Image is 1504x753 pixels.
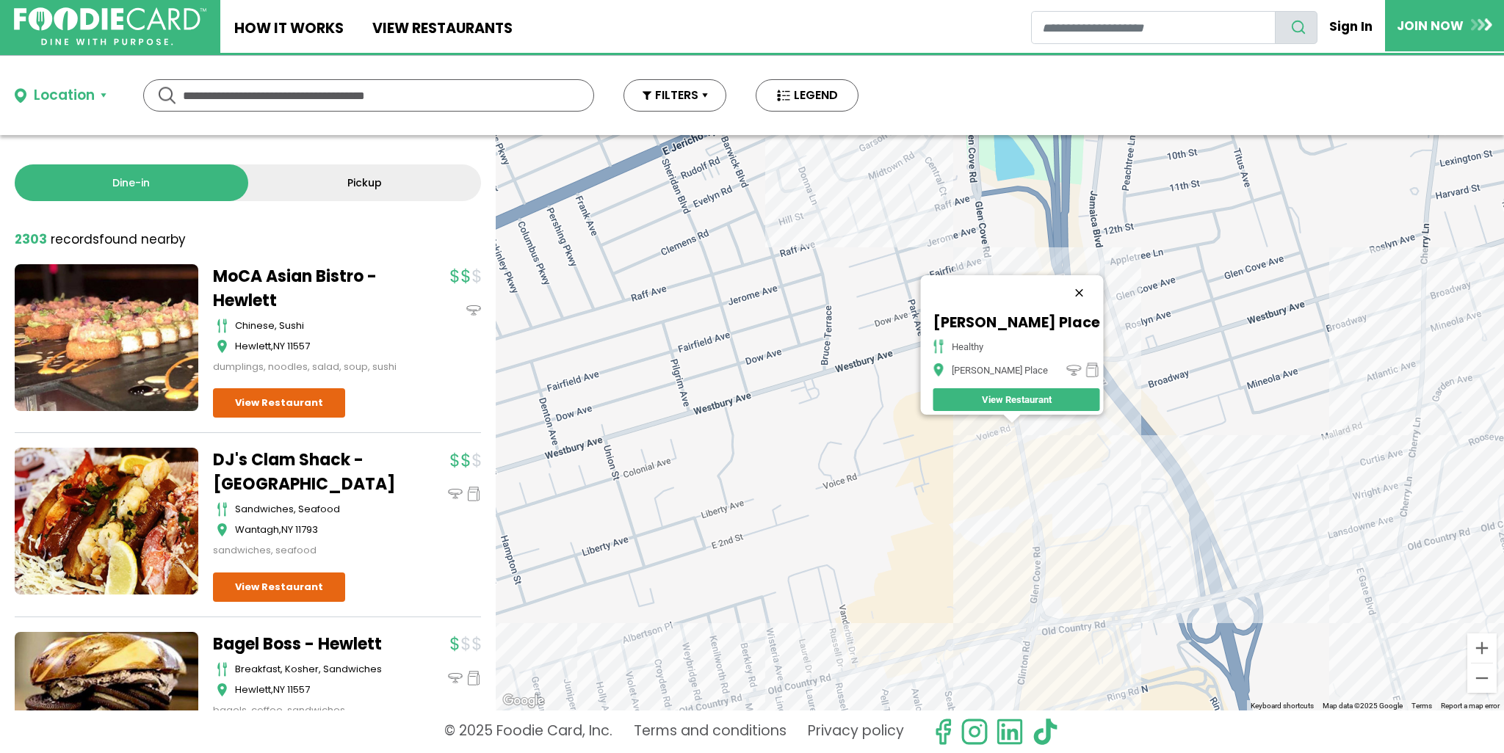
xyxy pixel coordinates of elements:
[235,683,397,697] div: ,
[1411,702,1432,710] a: Terms
[213,264,397,313] a: MoCA Asian Bistro - Hewlett
[1085,363,1099,377] img: pickup_icon.png
[217,339,228,354] img: map_icon.svg
[217,502,228,517] img: cutlery_icon.svg
[235,339,397,354] div: ,
[933,314,1099,331] h5: [PERSON_NAME] Place
[448,487,463,501] img: dinein_icon.svg
[34,85,95,106] div: Location
[1467,633,1497,663] button: Zoom in
[235,683,271,696] span: Hewlett
[1061,275,1096,310] button: Close
[929,718,957,746] svg: check us out on facebook
[1275,11,1317,44] button: search
[808,718,904,746] a: Privacy policy
[1031,718,1059,746] img: tiktok.svg
[1467,663,1497,693] button: Zoom out
[15,164,248,201] a: Dine-in
[217,319,228,333] img: cutlery_icon.svg
[235,523,279,536] span: Wantagh
[248,164,482,201] a: Pickup
[1251,701,1314,711] button: Keyboard shortcuts
[1031,11,1276,44] input: restaurant search
[623,79,726,112] button: FILTERS
[213,703,397,718] div: bagels, coffee, sandwiches
[295,523,318,536] span: 11793
[213,360,397,374] div: dumplings, noodles, salad, soup, sushi
[15,230,186,250] div: found nearby
[1066,363,1081,377] img: dinein_icon.png
[15,85,106,106] button: Location
[213,388,345,418] a: View Restaurant
[933,339,944,354] img: cutlery_icon.png
[235,339,271,353] span: Hewlett
[287,683,310,696] span: 11557
[213,543,397,558] div: sandwiches, seafood
[499,691,548,710] img: Google
[15,230,47,248] strong: 2303
[466,671,481,685] img: pickup_icon.svg
[281,523,293,536] span: NY
[235,662,397,677] div: breakfast, kosher, sandwiches
[951,341,983,352] div: healthy
[213,448,397,496] a: DJ's Clam Shack - [GEOGRAPHIC_DATA]
[466,303,481,318] img: dinein_icon.svg
[1441,702,1500,710] a: Report a map error
[51,230,99,248] span: records
[933,388,1099,411] a: View Restaurant
[1323,702,1403,710] span: Map data ©2025 Google
[235,502,397,517] div: sandwiches, seafood
[634,718,787,746] a: Terms and conditions
[273,683,285,696] span: NY
[466,487,481,501] img: pickup_icon.svg
[213,632,397,656] a: Bagel Boss - Hewlett
[933,363,944,377] img: map_icon.png
[235,523,397,537] div: ,
[217,523,228,537] img: map_icon.svg
[14,7,206,46] img: FoodieCard; Eat, Drink, Save, Donate
[217,683,228,697] img: map_icon.svg
[1317,10,1385,43] a: Sign In
[213,572,345,602] a: View Restaurant
[499,691,548,710] a: Open this area in Google Maps (opens a new window)
[444,718,612,746] p: © 2025 Foodie Card, Inc.
[756,79,858,112] button: LEGEND
[996,718,1024,746] img: linkedin.svg
[273,339,285,353] span: NY
[235,319,397,333] div: chinese, sushi
[448,671,463,685] img: dinein_icon.svg
[287,339,310,353] span: 11557
[217,662,228,677] img: cutlery_icon.svg
[951,365,1047,376] div: [PERSON_NAME] Place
